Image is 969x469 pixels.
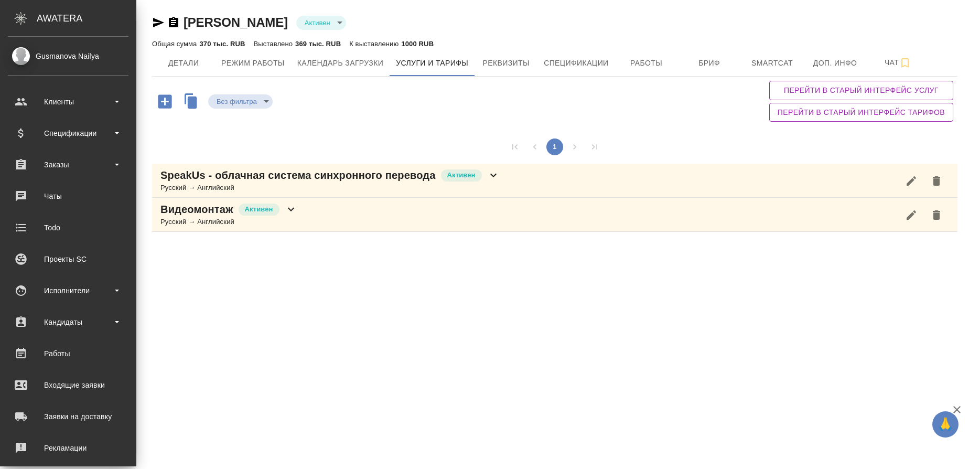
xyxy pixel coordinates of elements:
[8,94,128,110] div: Клиенты
[936,413,954,435] span: 🙏
[401,40,434,48] p: 1000 RUB
[8,125,128,141] div: Спецификации
[873,56,923,69] span: Чат
[3,403,134,430] a: Заявки на доставку
[810,57,860,70] span: Доп. инфо
[899,57,911,69] svg: Подписаться
[3,435,134,461] a: Рекламации
[245,204,273,215] p: Активен
[8,157,128,173] div: Заказы
[3,183,134,209] a: Чаты
[160,168,436,183] p: SpeakUs - облачная система синхронного перевода
[160,183,500,193] div: Русский → Английский
[296,16,346,30] div: Активен
[899,168,924,194] button: Редактировать услугу
[152,198,957,232] div: ВидеомонтажАктивенРусский → Английский
[150,91,179,112] button: Добавить услугу
[621,57,672,70] span: Работы
[349,40,401,48] p: К выставлению
[505,138,605,155] nav: pagination navigation
[396,57,468,70] span: Услуги и тарифы
[8,251,128,267] div: Проекты SC
[8,409,128,424] div: Заявки на доставку
[184,15,288,29] a: [PERSON_NAME]
[37,8,136,29] div: AWATERA
[932,411,959,438] button: 🙏
[152,40,199,48] p: Общая сумма
[160,202,233,217] p: Видеомонтаж
[254,40,296,48] p: Выставлено
[8,440,128,456] div: Рекламации
[199,40,245,48] p: 370 тыс. RUB
[8,314,128,330] div: Кандидаты
[297,57,384,70] span: Календарь загрузки
[684,57,735,70] span: Бриф
[208,94,273,109] div: Активен
[8,346,128,361] div: Работы
[899,202,924,228] button: Редактировать услугу
[778,84,945,97] span: Перейти в старый интерфейс услуг
[3,215,134,241] a: Todo
[152,16,165,29] button: Скопировать ссылку для ЯМессенджера
[3,246,134,272] a: Проекты SC
[3,340,134,367] a: Работы
[924,202,949,228] button: Удалить услугу
[8,188,128,204] div: Чаты
[778,106,945,119] span: Перейти в старый интерфейс тарифов
[924,168,949,194] button: Удалить услугу
[481,57,531,70] span: Реквизиты
[3,372,134,398] a: Входящие заявки
[8,50,128,62] div: Gusmanova Nailya
[447,170,476,180] p: Активен
[769,81,953,100] button: Перейти в старый интерфейс услуг
[295,40,341,48] p: 369 тыс. RUB
[747,57,798,70] span: Smartcat
[221,57,285,70] span: Режим работы
[160,217,297,227] div: Русский → Английский
[167,16,180,29] button: Скопировать ссылку
[8,377,128,393] div: Входящие заявки
[544,57,608,70] span: Спецификации
[213,97,260,106] button: Без фильтра
[158,57,209,70] span: Детали
[179,91,208,114] button: Скопировать услуги другого исполнителя
[302,18,333,27] button: Активен
[8,283,128,299] div: Исполнители
[769,103,953,122] button: Перейти в старый интерфейс тарифов
[8,220,128,236] div: Todo
[152,164,957,198] div: SpeakUs - облачная система синхронного переводаАктивенРусский → Английский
